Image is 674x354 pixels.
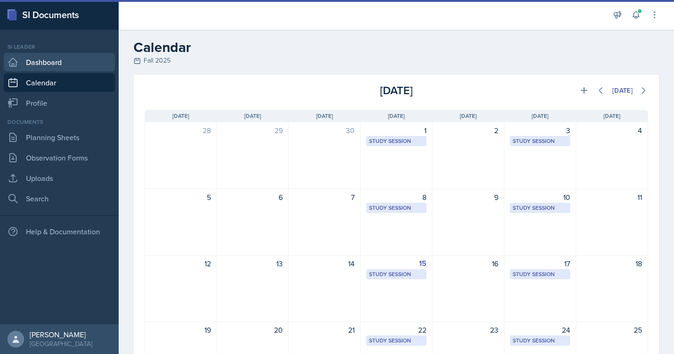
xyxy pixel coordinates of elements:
[366,125,426,136] div: 1
[4,53,115,71] a: Dashboard
[30,339,92,348] div: [GEOGRAPHIC_DATA]
[388,112,405,120] span: [DATE]
[438,125,498,136] div: 2
[366,258,426,269] div: 15
[134,39,659,56] h2: Calendar
[151,192,211,203] div: 5
[4,73,115,92] a: Calendar
[244,112,261,120] span: [DATE]
[513,270,567,278] div: Study Session
[223,258,283,269] div: 13
[4,128,115,147] a: Planning Sheets
[513,204,567,212] div: Study Session
[151,258,211,269] div: 12
[532,112,548,120] span: [DATE]
[172,112,189,120] span: [DATE]
[312,82,480,99] div: [DATE]
[582,258,642,269] div: 18
[438,324,498,335] div: 23
[151,324,211,335] div: 19
[604,112,620,120] span: [DATE]
[513,336,567,345] div: Study Session
[369,204,424,212] div: Study Session
[294,324,355,335] div: 21
[223,324,283,335] div: 20
[366,192,426,203] div: 8
[4,43,115,51] div: Si leader
[582,192,642,203] div: 11
[510,324,570,335] div: 24
[606,83,639,98] button: [DATE]
[369,336,424,345] div: Study Session
[223,192,283,203] div: 6
[4,148,115,167] a: Observation Forms
[513,137,567,145] div: Study Session
[510,258,570,269] div: 17
[4,222,115,241] div: Help & Documentation
[366,324,426,335] div: 22
[4,118,115,126] div: Documents
[510,125,570,136] div: 3
[134,56,659,65] div: Fall 2025
[316,112,333,120] span: [DATE]
[294,258,355,269] div: 14
[582,125,642,136] div: 4
[582,324,642,335] div: 25
[438,192,498,203] div: 9
[369,270,424,278] div: Study Session
[294,192,355,203] div: 7
[612,87,633,94] div: [DATE]
[460,112,477,120] span: [DATE]
[510,192,570,203] div: 10
[4,189,115,208] a: Search
[438,258,498,269] div: 16
[369,137,424,145] div: Study Session
[4,169,115,187] a: Uploads
[223,125,283,136] div: 29
[294,125,355,136] div: 30
[4,94,115,112] a: Profile
[151,125,211,136] div: 28
[30,330,92,339] div: [PERSON_NAME]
